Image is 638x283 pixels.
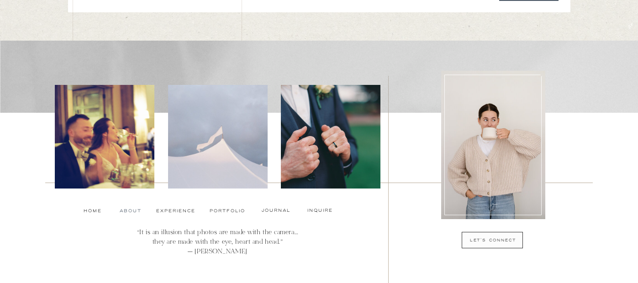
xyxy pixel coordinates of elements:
[258,207,294,214] a: Journal
[443,237,543,244] a: let's connect
[120,207,140,215] a: About
[304,207,336,214] a: Inquire
[132,228,303,244] h1: “It is an illusion that photos are made with the camera… they are made with the eye, heart and he...
[210,207,244,215] a: Portfolio
[156,207,194,215] a: experience
[83,207,103,215] a: Home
